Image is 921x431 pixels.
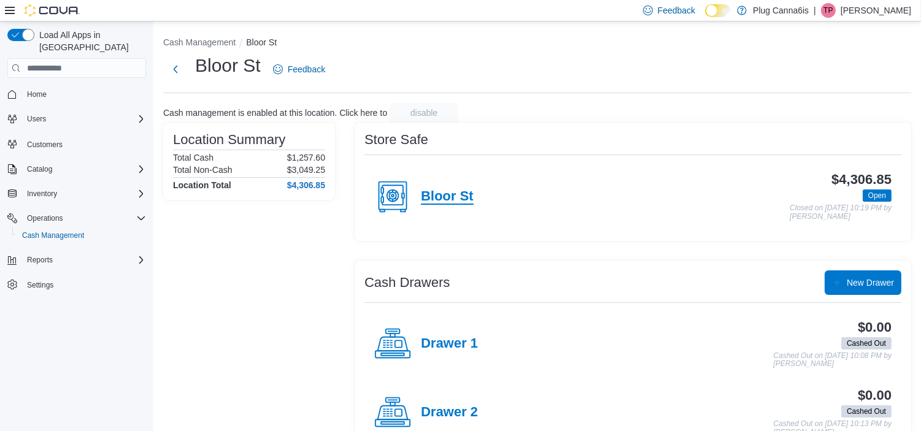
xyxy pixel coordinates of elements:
span: Inventory [22,186,146,201]
h6: Total Cash [173,153,214,162]
span: Operations [22,211,146,226]
nav: Complex example [7,80,146,326]
img: Cova [25,4,80,17]
button: Next [163,57,188,82]
span: Load All Apps in [GEOGRAPHIC_DATA] [34,29,146,53]
span: Open [868,190,886,201]
h3: $4,306.85 [831,172,892,187]
span: Customers [22,136,146,151]
h3: $0.00 [858,388,892,403]
span: Reports [27,255,53,265]
span: Cashed Out [841,405,892,418]
h3: $0.00 [858,320,892,335]
h1: Bloor St [195,53,261,78]
h4: Location Total [173,180,231,190]
a: Cash Management [17,228,89,243]
span: Dark Mode [705,17,706,18]
span: Cash Management [22,231,84,240]
a: Customers [22,137,67,152]
p: Cashed Out on [DATE] 10:08 PM by [PERSON_NAME] [773,352,892,368]
button: Operations [2,210,151,227]
p: $3,049.25 [287,165,325,175]
input: Dark Mode [705,4,731,17]
button: Users [22,112,51,126]
span: Operations [27,213,63,223]
p: | [814,3,816,18]
button: Users [2,110,151,128]
h3: Location Summary [173,132,285,147]
span: Cashed Out [847,406,886,417]
span: Catalog [22,162,146,177]
button: Settings [2,276,151,294]
span: Feedback [658,4,695,17]
span: Inventory [27,189,57,199]
a: Feedback [268,57,330,82]
div: Tianna Parks [821,3,836,18]
a: Settings [22,278,58,292]
button: Operations [22,211,68,226]
span: Users [27,114,46,124]
button: disable [390,103,458,123]
h4: $4,306.85 [287,180,325,190]
span: Cash Management [17,228,146,243]
span: disable [410,107,437,119]
button: Reports [22,253,58,267]
button: New Drawer [825,270,901,295]
p: $1,257.60 [287,153,325,162]
span: Catalog [27,164,52,174]
span: Reports [22,253,146,267]
span: Cashed Out [841,337,892,349]
span: Users [22,112,146,126]
span: TP [823,3,833,18]
span: Home [27,90,47,99]
h4: Drawer 2 [421,405,478,421]
button: Catalog [2,161,151,178]
button: Bloor St [246,37,277,47]
h3: Store Safe [364,132,428,147]
h4: Drawer 1 [421,336,478,352]
span: New Drawer [847,277,894,289]
span: Cashed Out [847,338,886,349]
button: Inventory [2,185,151,202]
button: Catalog [22,162,57,177]
span: Settings [22,277,146,292]
span: Feedback [288,63,325,75]
p: Plug Canna6is [753,3,809,18]
span: Customers [27,140,63,150]
button: Cash Management [163,37,236,47]
h6: Total Non-Cash [173,165,233,175]
button: Reports [2,251,151,269]
span: Home [22,86,146,102]
h4: Bloor St [421,189,474,205]
button: Cash Management [12,227,151,244]
span: Open [863,189,892,202]
span: Settings [27,280,53,290]
a: Home [22,87,52,102]
button: Inventory [22,186,62,201]
p: Closed on [DATE] 10:19 PM by [PERSON_NAME] [790,204,892,221]
button: Customers [2,135,151,153]
p: Cash management is enabled at this location. Click here to [163,108,387,118]
button: Home [2,85,151,103]
p: [PERSON_NAME] [841,3,911,18]
h3: Cash Drawers [364,275,450,290]
nav: An example of EuiBreadcrumbs [163,36,911,51]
